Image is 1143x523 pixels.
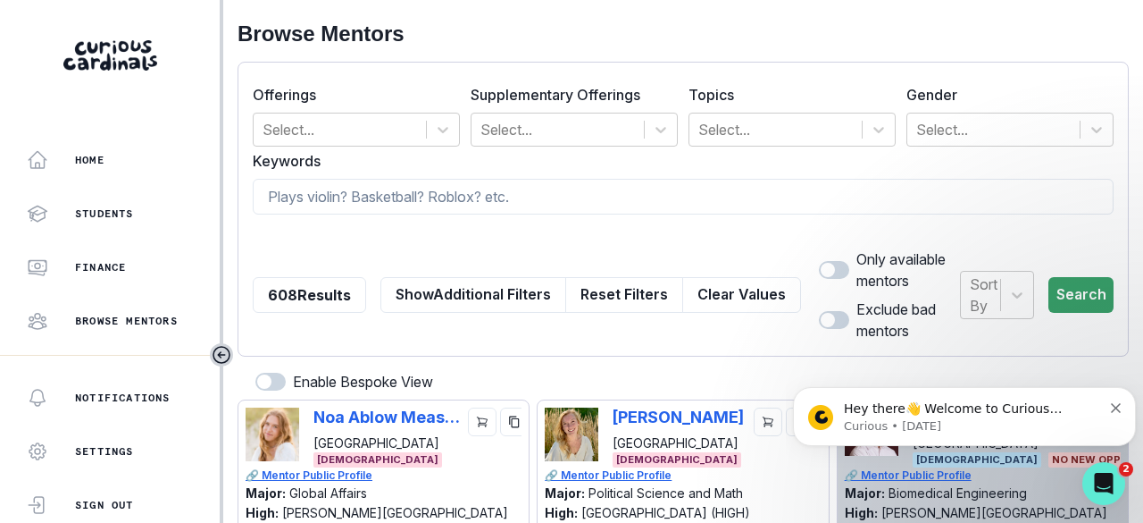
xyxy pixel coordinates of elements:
button: Toggle sidebar [210,343,233,367]
p: Noa Ablow Measelle [313,408,461,426]
a: 🔗 Mentor Public Profile [246,468,523,484]
button: copy [500,408,529,436]
p: Settings [75,444,134,459]
p: Biomedical Engineering [889,485,1027,501]
p: Exclude bad mentors [856,299,960,342]
input: Plays violin? Basketball? Roblox? etc. [253,179,1114,215]
p: Major: [545,485,585,501]
p: Global Affairs [289,485,367,501]
span: [DEMOGRAPHIC_DATA] [313,452,442,468]
p: Enable Bespoke View [293,371,433,392]
button: cart [754,408,782,436]
p: Only available mentors [856,249,960,291]
p: Major: [845,485,885,501]
label: Supplementary Offerings [471,84,667,105]
p: Message from Curious, sent 15w ago [58,69,316,85]
img: Picture of Noa Ablow Measelle [246,408,299,461]
p: [GEOGRAPHIC_DATA] (HIGH) [581,505,750,520]
span: [DEMOGRAPHIC_DATA] [613,452,741,468]
p: 608 Results [268,284,351,306]
p: Sign Out [75,498,134,512]
button: Search [1048,277,1114,313]
p: [GEOGRAPHIC_DATA] [613,434,744,452]
label: Gender [906,84,1103,105]
label: Keywords [253,150,1103,172]
p: Browse Mentors [75,314,178,328]
p: [GEOGRAPHIC_DATA] [313,434,461,452]
iframe: Intercom notifications message [786,350,1143,475]
p: Students [75,207,134,221]
a: 🔗 Mentor Public Profile [545,468,822,484]
h2: Browse Mentors [238,21,1129,47]
button: cart [468,408,496,436]
a: 🔗 Mentor Public Profile [845,468,1122,484]
p: [PERSON_NAME] [613,408,744,426]
p: High: [545,505,578,520]
button: ShowAdditional Filters [380,277,566,313]
p: Major: [246,485,286,501]
img: Picture of Phoebe Dragseth [545,408,598,461]
button: Reset Filters [565,277,683,313]
p: Political Science and Math [588,485,743,501]
p: Finance [75,260,126,274]
img: Curious Cardinals Logo [63,40,157,71]
p: Notifications [75,391,171,405]
label: Offerings [253,84,449,105]
p: Home [75,153,104,167]
p: High: [845,505,878,520]
button: Dismiss notification [325,49,337,63]
span: 2 [1119,462,1133,477]
div: Sort By [970,274,997,316]
label: Topics [688,84,885,105]
p: High: [246,505,279,520]
iframe: Intercom live chat [1082,462,1125,505]
button: Clear Values [682,277,801,313]
span: Hey there👋 Welcome to Curious Cardinals 🙌 Take a look around! If you have any questions or are ex... [58,52,306,138]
